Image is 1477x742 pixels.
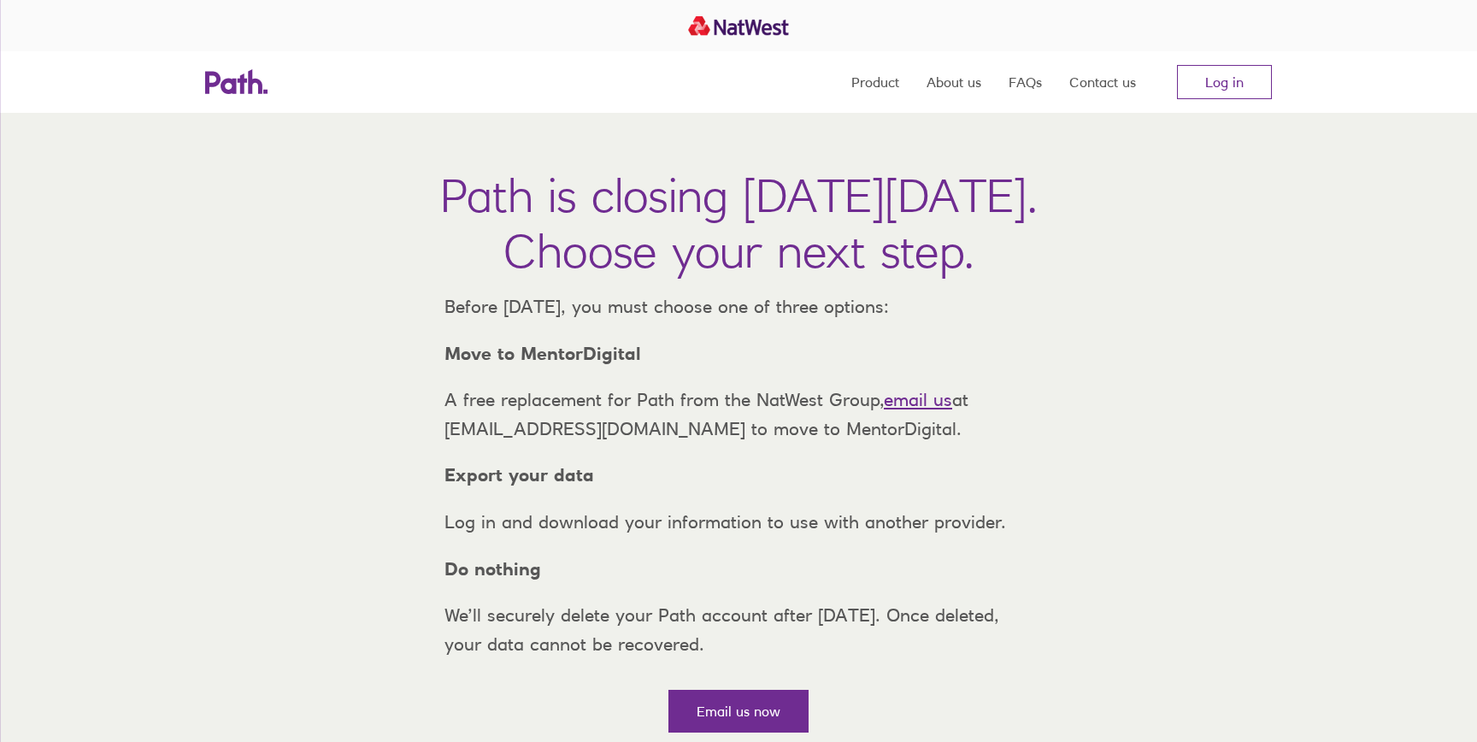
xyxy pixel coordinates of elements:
[444,464,594,486] strong: Export your data
[1009,51,1042,113] a: FAQs
[444,343,641,364] strong: Move to MentorDigital
[884,389,952,410] a: email us
[431,601,1046,658] p: We’ll securely delete your Path account after [DATE]. Once deleted, your data cannot be recovered.
[431,292,1046,321] p: Before [DATE], you must choose one of three options:
[1069,51,1136,113] a: Contact us
[668,690,809,733] a: Email us now
[851,51,899,113] a: Product
[431,508,1046,537] p: Log in and download your information to use with another provider.
[440,168,1038,279] h1: Path is closing [DATE][DATE]. Choose your next step.
[1177,65,1272,99] a: Log in
[927,51,981,113] a: About us
[444,558,541,580] strong: Do nothing
[431,386,1046,443] p: A free replacement for Path from the NatWest Group, at [EMAIL_ADDRESS][DOMAIN_NAME] to move to Me...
